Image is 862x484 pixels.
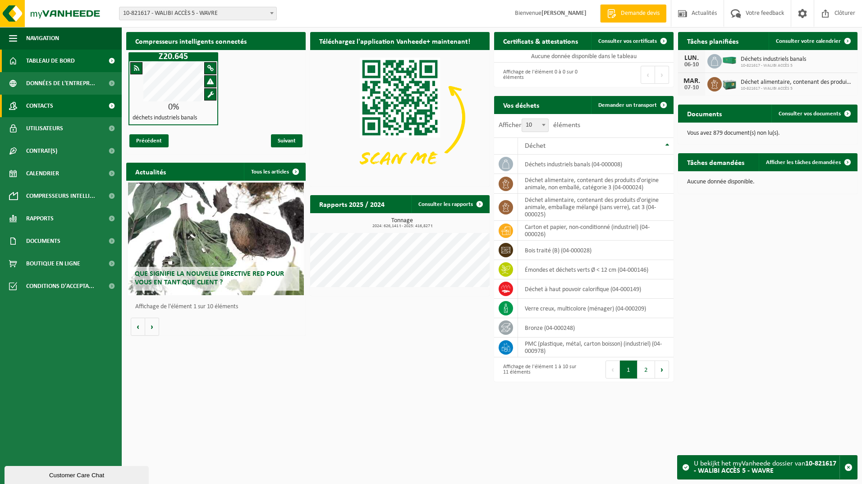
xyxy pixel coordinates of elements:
[683,55,701,62] div: LUN.
[26,140,57,162] span: Contrat(s)
[26,275,94,297] span: Conditions d'accepta...
[131,318,145,336] button: Vorige
[126,163,175,180] h2: Actualités
[244,163,305,181] a: Tous les articles
[315,224,490,228] span: 2024: 626,141 t - 2025: 416,827 t
[518,241,674,260] td: bois traité (B) (04-000028)
[131,52,216,61] h1: Z20.645
[26,162,59,185] span: Calendrier
[26,185,95,207] span: Compresseurs intelli...
[522,119,549,132] span: 10
[494,50,674,63] td: Aucune donnée disponible dans le tableau
[771,105,857,123] a: Consulter vos documents
[145,318,159,336] button: Volgende
[678,153,753,171] h2: Tâches demandées
[694,460,836,475] strong: 10-821617 - WALIBI ACCÈS 5 - WAVRE
[499,360,579,379] div: Affichage de l'élément 1 à 10 sur 11 éléments
[133,115,197,121] h4: déchets industriels banals
[641,66,655,84] button: Previous
[411,195,489,213] a: Consulter les rapports
[683,85,701,91] div: 07-10
[741,86,853,91] span: 10-821617 - WALIBI ACCÈS 5
[26,117,63,140] span: Utilisateurs
[518,299,674,318] td: verre creux, multicolore (ménager) (04-000209)
[741,63,806,68] span: 10-821617 - WALIBI ACCÈS 5
[315,218,490,228] h3: Tonnage
[605,361,620,379] button: Previous
[26,95,53,117] span: Contacts
[310,195,394,213] h2: Rapports 2025 / 2024
[779,111,841,117] span: Consulter vos documents
[518,174,674,194] td: déchet alimentaire, contenant des produits d'origine animale, non emballé, catégorie 3 (04-000024)
[128,183,304,295] a: Que signifie la nouvelle directive RED pour vous en tant que client ?
[637,361,655,379] button: 2
[26,27,59,50] span: Navigation
[5,464,151,484] iframe: chat widget
[722,76,737,91] img: PB-LB-0680-HPE-GN-01
[129,103,217,112] div: 0%
[26,72,95,95] span: Données de l'entrepr...
[518,155,674,174] td: déchets industriels banals (04-000008)
[683,62,701,68] div: 06-10
[766,160,841,165] span: Afficher les tâches demandées
[271,134,303,147] span: Suivant
[759,153,857,171] a: Afficher les tâches demandées
[135,304,301,310] p: Affichage de l'élément 1 sur 10 éléments
[518,338,674,357] td: PMC (plastique, métal, carton boisson) (industriel) (04-000978)
[119,7,276,20] span: 10-821617 - WALIBI ACCÈS 5 - WAVRE
[776,38,841,44] span: Consulter votre calendrier
[119,7,277,20] span: 10-821617 - WALIBI ACCÈS 5 - WAVRE
[655,66,669,84] button: Next
[541,10,587,17] strong: [PERSON_NAME]
[26,230,60,252] span: Documents
[522,119,548,132] span: 10
[26,207,54,230] span: Rapports
[722,56,737,64] img: HK-XC-40-GN-00
[518,221,674,241] td: carton et papier, non-conditionné (industriel) (04-000026)
[600,5,666,23] a: Demande devis
[129,134,169,147] span: Précédent
[499,65,579,85] div: Affichage de l'élément 0 à 0 sur 0 éléments
[678,32,747,50] h2: Tâches planifiées
[494,96,548,114] h2: Vos déchets
[499,122,580,129] label: Afficher éléments
[26,50,75,72] span: Tableau de bord
[678,105,731,122] h2: Documents
[687,130,848,137] p: Vous avez 879 document(s) non lu(s).
[518,260,674,279] td: émondes et déchets verts Ø < 12 cm (04-000146)
[769,32,857,50] a: Consulter votre calendrier
[591,32,673,50] a: Consulter vos certificats
[655,361,669,379] button: Next
[310,32,479,50] h2: Téléchargez l'application Vanheede+ maintenant!
[310,50,490,185] img: Download de VHEPlus App
[591,96,673,114] a: Demander un transport
[518,279,674,299] td: déchet à haut pouvoir calorifique (04-000149)
[619,9,662,18] span: Demande devis
[694,456,839,479] div: U bekijkt het myVanheede dossier van
[26,252,80,275] span: Boutique en ligne
[525,142,546,150] span: Déchet
[518,194,674,221] td: déchet alimentaire, contenant des produits d'origine animale, emballage mélangé (sans verre), cat...
[687,179,848,185] p: Aucune donnée disponible.
[126,32,306,50] h2: Compresseurs intelligents connectés
[598,102,657,108] span: Demander un transport
[494,32,587,50] h2: Certificats & attestations
[741,79,853,86] span: Déchet alimentaire, contenant des produits d'origine animale, non emballé, catég...
[598,38,657,44] span: Consulter vos certificats
[135,270,284,286] span: Que signifie la nouvelle directive RED pour vous en tant que client ?
[620,361,637,379] button: 1
[683,78,701,85] div: MAR.
[518,318,674,338] td: bronze (04-000248)
[741,56,806,63] span: Déchets industriels banals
